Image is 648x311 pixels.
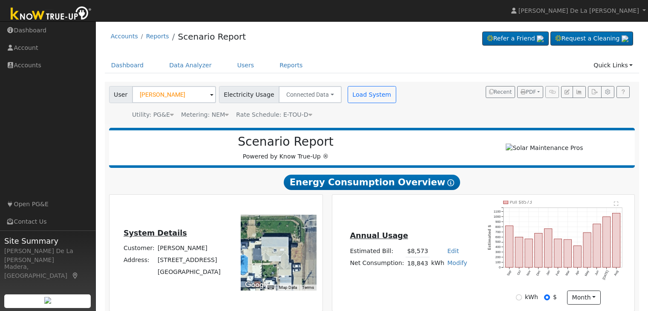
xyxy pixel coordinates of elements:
[178,32,246,42] a: Scenario Report
[156,254,222,266] td: [STREET_ADDRESS]
[348,245,406,257] td: Estimated Bill:
[506,270,512,276] text: Sep
[573,86,586,98] button: Multi-Series Graph
[575,270,580,276] text: Apr
[588,86,601,98] button: Export Interval Data
[495,255,501,259] text: 200
[348,86,396,103] button: Load System
[594,270,599,276] text: Jun
[505,226,513,268] rect: onclick=""
[495,240,501,244] text: 500
[4,262,91,280] div: Madera, [GEOGRAPHIC_DATA]
[302,285,314,290] a: Terms (opens in new tab)
[526,270,532,276] text: Nov
[495,225,501,229] text: 800
[545,270,551,276] text: Jan
[284,175,460,190] span: Energy Consumption Overview
[518,7,639,14] span: [PERSON_NAME] De La [PERSON_NAME]
[44,297,51,304] img: retrieve
[348,257,406,270] td: Net Consumption:
[429,257,446,270] td: kWh
[482,32,549,46] a: Refer a Friend
[564,239,572,267] rect: onclick=""
[494,215,501,219] text: 1000
[601,86,614,98] button: Settings
[525,293,538,302] label: kWh
[544,229,552,268] rect: onclick=""
[525,239,533,268] rect: onclick=""
[447,259,467,266] a: Modify
[279,86,342,103] button: Connected Data
[122,242,156,254] td: Customer:
[565,270,571,276] text: Mar
[4,235,91,247] span: Site Summary
[587,58,639,73] a: Quick Links
[495,235,501,239] text: 600
[593,224,601,268] rect: onclick=""
[6,5,96,24] img: Know True-Up
[156,266,222,278] td: [GEOGRAPHIC_DATA]
[236,111,312,118] span: Alias: HETOUD
[561,86,573,98] button: Edit User
[583,233,591,268] rect: onclick=""
[486,86,516,98] button: Recent
[495,245,501,249] text: 400
[516,294,522,300] input: kWh
[602,270,610,280] text: [DATE]
[124,229,187,237] u: System Details
[105,58,150,73] a: Dashboard
[406,245,429,257] td: $8,573
[521,89,536,95] span: PDF
[243,279,271,291] a: Open this area in Google Maps (opens a new window)
[613,213,620,267] rect: onclick=""
[495,230,501,234] text: 700
[163,58,218,73] a: Data Analyzer
[132,110,174,119] div: Utility: PG&E
[111,33,138,40] a: Accounts
[536,270,541,276] text: Dec
[488,225,492,250] text: Estimated $
[573,246,581,268] rect: onclick=""
[122,254,156,266] td: Address:
[243,279,271,291] img: Google
[555,270,561,276] text: Feb
[72,272,79,279] a: Map
[447,179,454,186] i: Show Help
[4,247,91,265] div: [PERSON_NAME] De La [PERSON_NAME]
[132,86,216,103] input: Select a User
[510,200,532,204] text: Pull $8573
[567,291,601,305] button: month
[554,239,562,268] rect: onclick=""
[406,257,429,270] td: 18,843
[544,294,550,300] input: $
[495,260,501,264] text: 100
[273,58,309,73] a: Reports
[614,201,619,206] text: 
[516,270,522,276] text: Oct
[109,86,132,103] span: User
[495,220,501,224] text: 900
[537,35,544,42] img: retrieve
[515,237,523,267] rect: onclick=""
[616,86,630,98] a: Help Link
[231,58,261,73] a: Users
[584,270,590,277] text: May
[219,86,279,103] span: Electricity Usage
[268,285,274,291] button: Keyboard shortcuts
[447,248,459,254] a: Edit
[156,242,222,254] td: [PERSON_NAME]
[550,32,633,46] a: Request a Cleaning
[603,217,611,268] rect: onclick=""
[517,86,543,98] button: PDF
[535,233,542,267] rect: onclick=""
[494,210,501,213] text: 1100
[350,231,408,240] u: Annual Usage
[622,35,628,42] img: retrieve
[553,293,557,302] label: $
[118,135,454,149] h2: Scenario Report
[146,33,169,40] a: Reports
[506,144,583,153] img: Solar Maintenance Pros
[499,265,501,269] text: 0
[181,110,229,119] div: Metering: NEM
[613,270,619,276] text: Aug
